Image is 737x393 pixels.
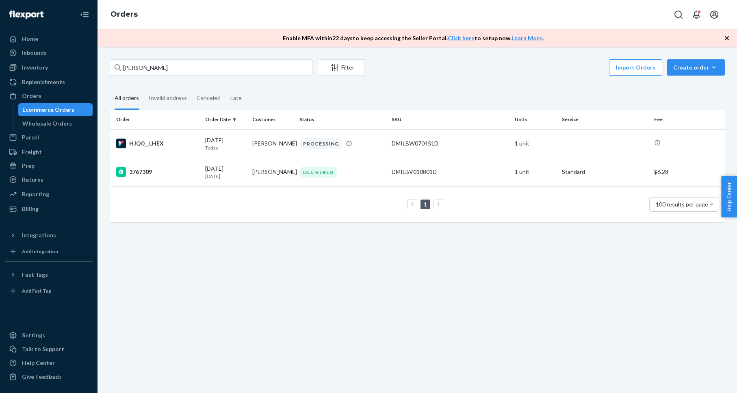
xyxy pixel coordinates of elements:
[5,173,93,186] a: Returns
[149,87,187,109] div: Invalid address
[22,205,39,213] div: Billing
[5,329,93,342] a: Settings
[684,369,729,389] iframe: Opens a widget where you can chat to one of our agents
[76,7,93,23] button: Close Navigation
[392,139,508,148] div: DMILBW070451D
[283,34,544,42] p: Enable MFA within 22 days to keep accessing the Seller Portal. to setup now. .
[22,78,65,86] div: Replenishments
[512,158,559,186] td: 1 unit
[448,35,475,41] a: Click here
[5,284,93,297] a: Add Fast Tag
[5,202,93,215] a: Billing
[721,176,737,217] button: Help Center
[656,201,708,208] span: 100 results per page
[22,35,38,43] div: Home
[296,110,388,129] th: Status
[5,245,93,258] a: Add Integration
[205,165,246,180] div: [DATE]
[22,231,56,239] div: Integrations
[512,110,559,129] th: Units
[110,110,202,129] th: Order
[5,268,93,281] button: Fast Tags
[651,158,725,186] td: $6.28
[22,190,49,198] div: Reporting
[110,59,313,76] input: Search orders
[5,356,93,369] a: Help Center
[5,89,93,102] a: Orders
[205,136,246,151] div: [DATE]
[609,59,662,76] button: Import Orders
[116,139,199,148] div: HJQ0__LHEX
[5,76,93,89] a: Replenishments
[249,158,296,186] td: [PERSON_NAME]
[252,116,293,123] div: Customer
[5,145,93,159] a: Freight
[205,144,246,151] p: Today
[116,167,199,177] div: 3767309
[18,117,93,130] a: Wholesale Orders
[5,46,93,59] a: Inbounds
[22,287,51,294] div: Add Fast Tag
[22,162,35,170] div: Prep
[22,148,42,156] div: Freight
[5,159,93,172] a: Prep
[670,7,687,23] button: Open Search Box
[22,359,55,367] div: Help Center
[22,331,45,339] div: Settings
[22,345,64,353] div: Talk to Support
[249,129,296,158] td: [PERSON_NAME]
[299,138,342,149] div: PROCESSING
[22,106,74,114] div: Ecommerce Orders
[562,168,648,176] p: Standard
[5,229,93,242] button: Integrations
[388,110,512,129] th: SKU
[392,168,508,176] div: DMILBV010801D
[5,61,93,74] a: Inventory
[111,10,138,19] a: Orders
[559,110,651,129] th: Service
[22,49,47,57] div: Inbounds
[673,63,719,72] div: Create order
[104,3,144,26] ol: breadcrumbs
[651,110,725,129] th: Fee
[197,87,221,109] div: Canceled
[205,173,246,180] p: [DATE]
[5,343,93,356] button: Talk to Support
[22,133,39,141] div: Parcel
[22,248,58,255] div: Add Integration
[688,7,704,23] button: Open notifications
[22,373,61,381] div: Give Feedback
[5,131,93,144] a: Parcel
[5,370,93,383] button: Give Feedback
[18,103,93,116] a: Ecommerce Orders
[22,63,48,72] div: Inventory
[230,87,242,109] div: Late
[318,59,365,76] button: Filter
[22,271,48,279] div: Fast Tags
[202,110,249,129] th: Order Date
[512,35,542,41] a: Learn More
[706,7,722,23] button: Open account menu
[9,11,43,19] img: Flexport logo
[512,129,559,158] td: 1 unit
[5,188,93,201] a: Reporting
[5,33,93,46] a: Home
[422,201,429,208] a: Page 1 is your current page
[318,63,364,72] div: Filter
[299,167,337,178] div: DELIVERED
[22,92,41,100] div: Orders
[115,87,139,110] div: All orders
[22,176,43,184] div: Returns
[22,119,72,128] div: Wholesale Orders
[667,59,725,76] button: Create order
